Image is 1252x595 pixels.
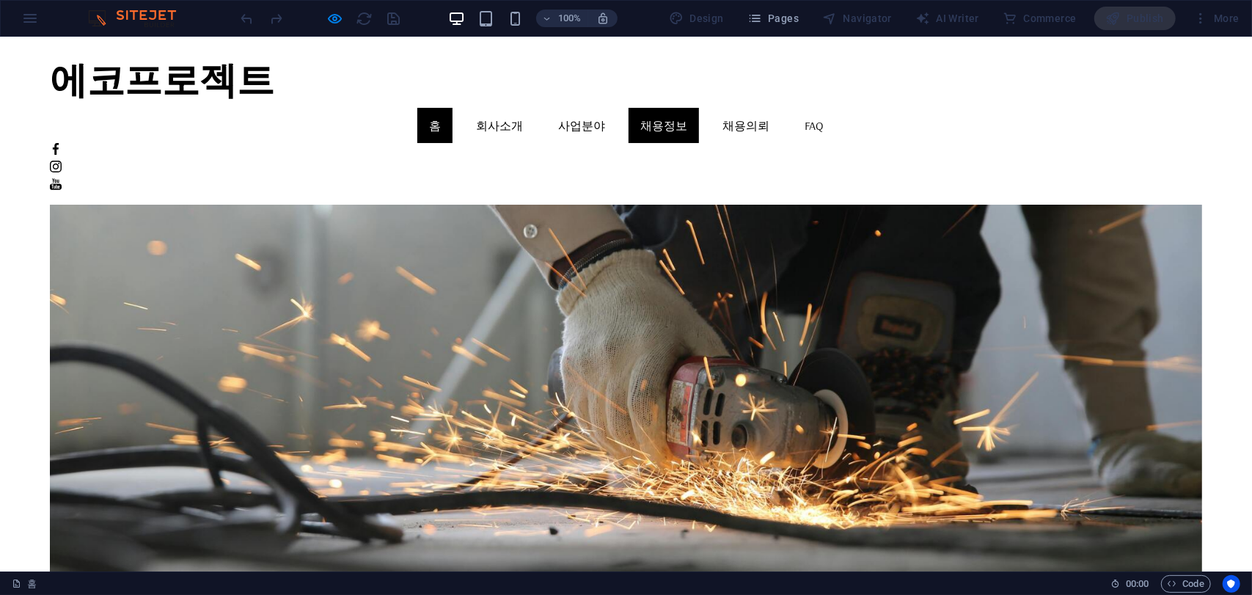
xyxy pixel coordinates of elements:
span: Pages [747,11,799,26]
button: Usercentrics [1223,575,1240,593]
a: 에코프로젝트 [50,15,1201,71]
button: Code [1161,575,1211,593]
div: Design (Ctrl+Alt+Y) [663,7,730,30]
span: : [1136,578,1138,589]
a: 채용정보 [629,71,699,106]
i: On resize automatically adjust zoom level to fit chosen device. [596,12,609,25]
button: 100% [536,10,588,27]
a: 회사소개 [464,71,535,106]
a: FAQ [793,71,835,106]
button: Pages [742,7,805,30]
a: 채용의뢰 [711,71,781,106]
h6: 100% [558,10,582,27]
span: Code [1168,575,1204,593]
a: 홈 [417,71,453,106]
img: Editor Logo [84,10,194,27]
span: 00 00 [1126,575,1149,593]
a: 사업분야 [546,71,617,106]
h6: Session time [1110,575,1149,593]
a: Click to cancel selection. Double-click to open Pages [12,575,37,593]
